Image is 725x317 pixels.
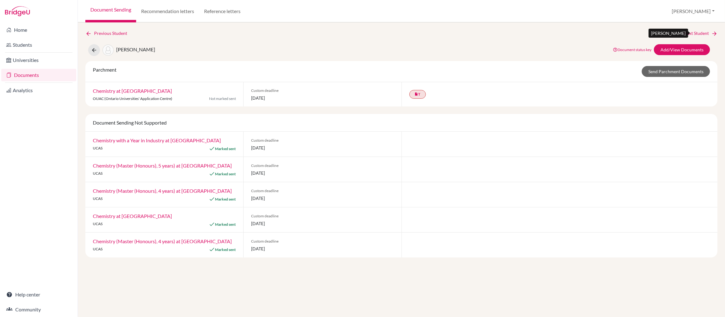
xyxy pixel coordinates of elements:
a: Chemistry (Master (Honours), 4 years) at [GEOGRAPHIC_DATA] [93,188,232,194]
a: Home [1,24,76,36]
a: Chemistry at [GEOGRAPHIC_DATA] [93,88,172,94]
a: insert_drive_fileT [409,90,426,99]
span: Document Sending Not Supported [93,120,167,125]
span: [DATE] [251,170,394,176]
span: Custom deadline [251,163,394,168]
span: Custom deadline [251,138,394,143]
a: Community [1,303,76,316]
span: Marked sent [215,222,236,227]
span: [DATE] [251,195,394,201]
a: Send Parchment Documents [642,66,710,77]
a: Previous Student [85,30,132,37]
span: Marked sent [215,247,236,252]
i: insert_drive_file [415,92,418,96]
div: [PERSON_NAME] [649,29,688,38]
a: Analytics [1,84,76,97]
span: UCAS [93,146,103,150]
span: Marked sent [215,197,236,201]
a: Add/View Documents [654,44,710,55]
img: Bridge-U [5,6,30,16]
span: [PERSON_NAME] [116,46,155,52]
span: Parchment [93,67,117,73]
span: Marked sent [215,146,236,151]
span: Marked sent [215,172,236,176]
a: Help center [1,288,76,301]
span: [DATE] [251,245,394,252]
span: [DATE] [251,144,394,151]
span: UCAS [93,171,103,176]
span: UCAS [93,196,103,201]
a: Students [1,39,76,51]
span: Custom deadline [251,188,394,194]
span: Not marked sent [209,96,236,102]
span: UCAS [93,247,103,251]
span: [DATE] [251,220,394,227]
span: UCAS [93,221,103,226]
a: Universities [1,54,76,66]
a: Documents [1,69,76,81]
a: Document status key [613,47,651,52]
a: Chemistry with a Year in Industry at [GEOGRAPHIC_DATA] [93,137,221,143]
a: Chemistry (Master (Honours), 5 years) at [GEOGRAPHIC_DATA] [93,163,232,168]
span: Custom deadline [251,239,394,244]
a: Chemistry at [GEOGRAPHIC_DATA] [93,213,172,219]
span: Custom deadline [251,88,394,93]
a: Next Student [684,30,718,37]
span: Custom deadline [251,213,394,219]
span: OUAC (Ontario Universities' Application Centre) [93,96,172,101]
button: [PERSON_NAME] [669,5,718,17]
span: [DATE] [251,95,394,101]
a: Chemistry (Master (Honours), 4 years) at [GEOGRAPHIC_DATA] [93,238,232,244]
